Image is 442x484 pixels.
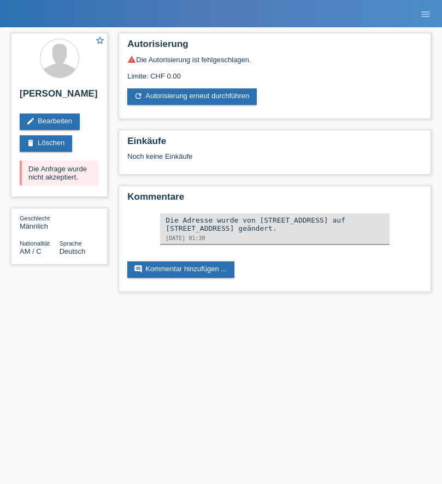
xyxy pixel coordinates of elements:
h2: [PERSON_NAME] [20,88,99,105]
a: refreshAutorisierung erneut durchführen [127,88,257,105]
i: delete [26,139,35,147]
a: menu [415,10,437,17]
a: deleteLöschen [20,135,72,152]
div: Die Autorisierung ist fehlgeschlagen. [127,55,422,64]
div: Männlich [20,214,60,230]
a: commentKommentar hinzufügen ... [127,261,234,278]
h2: Kommentare [127,192,422,208]
div: Die Anfrage wurde nicht akzeptiert. [20,160,99,186]
span: Armenien / C / 23.07.2021 [20,247,42,255]
i: menu [420,9,431,20]
span: Nationalität [20,240,50,247]
span: Geschlecht [20,215,50,222]
i: edit [26,117,35,126]
h2: Einkäufe [127,136,422,152]
i: comment [134,265,143,273]
a: star_border [95,35,105,47]
a: editBearbeiten [20,113,80,130]
i: refresh [134,92,143,100]
div: Noch keine Einkäufe [127,152,422,169]
h2: Autorisierung [127,39,422,55]
i: warning [127,55,136,64]
span: Deutsch [60,247,86,255]
div: Die Adresse wurde von [STREET_ADDRESS] auf [STREET_ADDRESS] geändert. [166,216,384,232]
div: Limite: CHF 0.00 [127,64,422,80]
div: [DATE] 01:30 [166,235,384,241]
i: star_border [95,35,105,45]
span: Sprache [60,240,82,247]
